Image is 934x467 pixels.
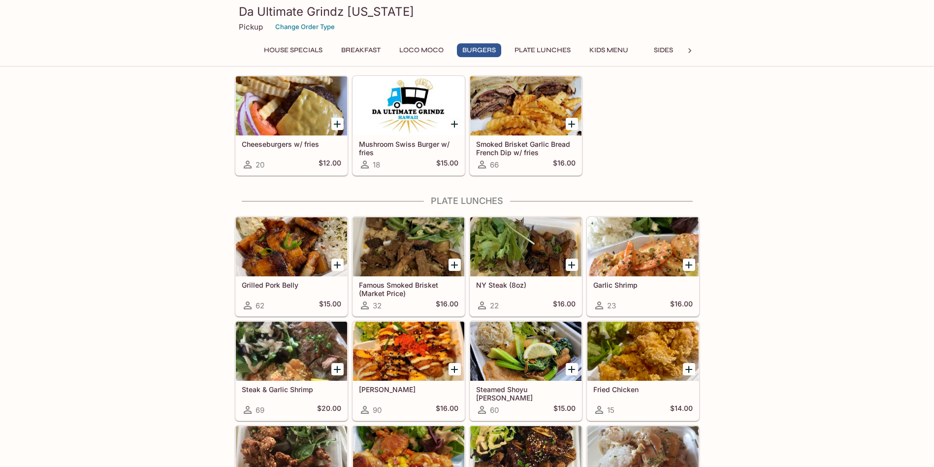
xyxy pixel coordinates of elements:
button: House Specials [258,43,328,57]
button: Add Mushroom Swiss Burger w/ fries [449,118,461,130]
span: 90 [373,405,382,415]
a: Smoked Brisket Garlic Bread French Dip w/ fries66$16.00 [470,76,582,175]
a: Famous Smoked Brisket (Market Price)32$16.00 [353,217,465,316]
a: Grilled Pork Belly62$15.00 [235,217,348,316]
h5: Garlic Shrimp [593,281,693,289]
h5: $16.00 [553,159,576,170]
span: 15 [607,405,614,415]
h5: Smoked Brisket Garlic Bread French Dip w/ fries [476,140,576,156]
span: 60 [490,405,499,415]
a: Garlic Shrimp23$16.00 [587,217,699,316]
a: NY Steak (8oz)22$16.00 [470,217,582,316]
h5: $20.00 [317,404,341,416]
button: Add Steak & Garlic Shrimp [331,363,344,375]
h5: $16.00 [436,300,458,311]
h5: Steak & Garlic Shrimp [242,385,341,394]
h5: $16.00 [670,300,693,311]
a: Steak & Garlic Shrimp69$20.00 [235,321,348,421]
span: 69 [256,405,264,415]
h5: [PERSON_NAME] [359,385,458,394]
div: NY Steak (8oz) [470,217,581,276]
span: 22 [490,301,499,310]
button: Add Fried Chicken [683,363,695,375]
p: Pickup [239,22,263,32]
h3: Da Ultimate Grindz [US_STATE] [239,4,696,19]
button: Breakfast [336,43,386,57]
h5: Grilled Pork Belly [242,281,341,289]
button: Sides [642,43,686,57]
div: Grilled Pork Belly [236,217,347,276]
button: Add Famous Smoked Brisket (Market Price) [449,259,461,271]
span: 18 [373,160,380,169]
div: Steamed Shoyu Ginger Fish [470,322,581,381]
a: Mushroom Swiss Burger w/ fries18$15.00 [353,76,465,175]
h5: NY Steak (8oz) [476,281,576,289]
div: Smoked Brisket Garlic Bread French Dip w/ fries [470,76,581,135]
div: Famous Smoked Brisket (Market Price) [353,217,464,276]
button: Plate Lunches [509,43,576,57]
h5: Fried Chicken [593,385,693,394]
h5: Cheeseburgers w/ fries [242,140,341,148]
div: Fried Chicken [587,322,699,381]
div: Mushroom Swiss Burger w/ fries [353,76,464,135]
a: Cheeseburgers w/ fries20$12.00 [235,76,348,175]
button: Add Ahi Katsu [449,363,461,375]
button: Add Grilled Pork Belly [331,259,344,271]
a: Steamed Shoyu [PERSON_NAME]60$15.00 [470,321,582,421]
button: Add Cheeseburgers w/ fries [331,118,344,130]
h5: Steamed Shoyu [PERSON_NAME] [476,385,576,401]
a: [PERSON_NAME]90$16.00 [353,321,465,421]
span: 62 [256,301,264,310]
span: 32 [373,301,382,310]
span: 66 [490,160,499,169]
h5: $12.00 [319,159,341,170]
h5: Mushroom Swiss Burger w/ fries [359,140,458,156]
h5: $16.00 [436,404,458,416]
button: Burgers [457,43,501,57]
h4: Plate Lunches [235,196,700,206]
button: Add Smoked Brisket Garlic Bread French Dip w/ fries [566,118,578,130]
div: Steak & Garlic Shrimp [236,322,347,381]
h5: Famous Smoked Brisket (Market Price) [359,281,458,297]
button: Add Steamed Shoyu Ginger Fish [566,363,578,375]
button: Add Garlic Shrimp [683,259,695,271]
h5: $15.00 [553,404,576,416]
h5: $14.00 [670,404,693,416]
h5: $15.00 [319,300,341,311]
button: Kids Menu [584,43,634,57]
h5: $16.00 [553,300,576,311]
div: Cheeseburgers w/ fries [236,76,347,135]
button: Loco Moco [394,43,449,57]
div: Ahi Katsu [353,322,464,381]
a: Fried Chicken15$14.00 [587,321,699,421]
span: 20 [256,160,264,169]
button: Change Order Type [271,19,339,34]
div: Garlic Shrimp [587,217,699,276]
h5: $15.00 [436,159,458,170]
span: 23 [607,301,616,310]
button: Add NY Steak (8oz) [566,259,578,271]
